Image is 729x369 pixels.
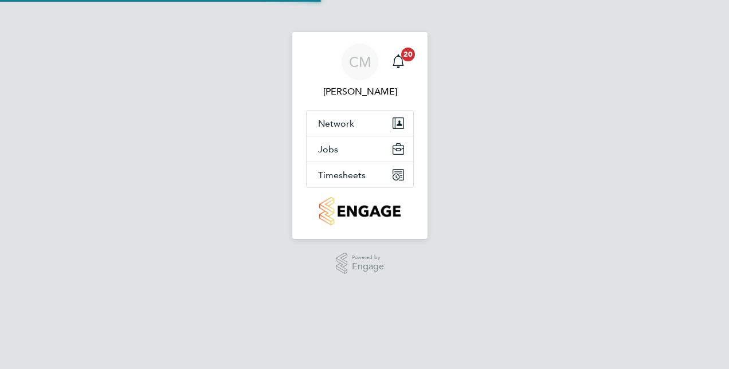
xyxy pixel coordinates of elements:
[349,54,371,69] span: CM
[307,111,413,136] button: Network
[352,262,384,272] span: Engage
[387,44,410,80] a: 20
[307,136,413,162] button: Jobs
[318,144,338,155] span: Jobs
[292,32,428,239] nav: Main navigation
[306,85,414,99] span: Calum Madden
[401,48,415,61] span: 20
[319,197,400,225] img: countryside-properties-logo-retina.png
[318,118,354,129] span: Network
[306,44,414,99] a: CM[PERSON_NAME]
[318,170,366,180] span: Timesheets
[307,162,413,187] button: Timesheets
[306,197,414,225] a: Go to home page
[352,253,384,262] span: Powered by
[336,253,385,274] a: Powered byEngage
